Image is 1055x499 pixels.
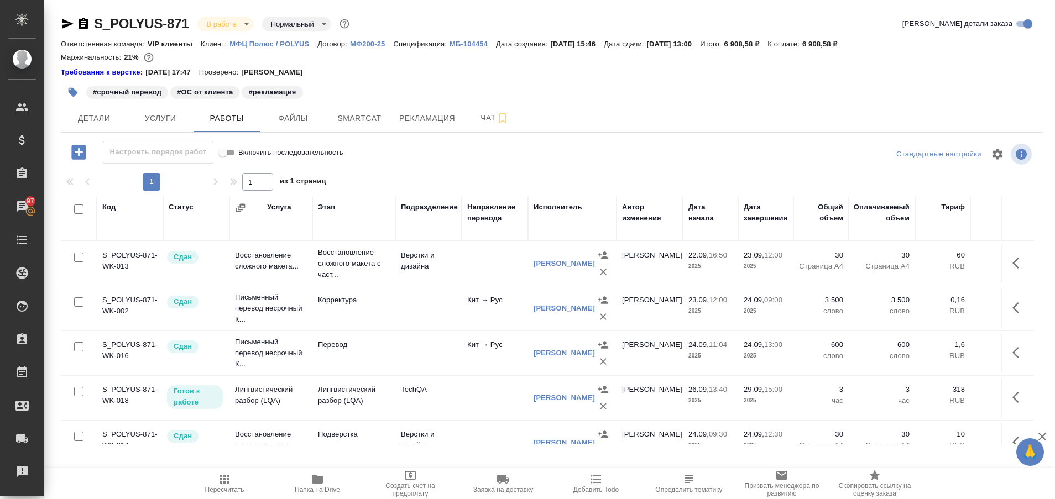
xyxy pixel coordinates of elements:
[595,426,612,443] button: Назначить
[921,261,965,272] p: RUB
[318,202,335,213] div: Этап
[124,53,141,61] p: 21%
[688,430,709,438] p: 24.09,
[203,19,239,29] button: В работе
[799,384,843,395] p: 3
[229,286,312,330] td: Письменный перевод несрочный К...
[744,261,788,272] p: 2025
[617,289,683,328] td: [PERSON_NAME]
[267,202,291,213] div: Услуга
[1016,438,1044,466] button: 🙏
[177,87,233,98] p: #ОС от клиента
[496,112,509,125] svg: Подписаться
[61,67,145,78] div: Нажми, чтобы открыть папку с инструкцией
[169,87,241,96] span: ОС от клиента
[318,429,390,440] p: Подверстка
[976,261,1026,272] p: RUB
[744,202,788,224] div: Дата завершения
[688,350,733,361] p: 2025
[894,146,984,163] div: split button
[468,111,521,125] span: Чат
[534,202,582,213] div: Исполнитель
[199,67,242,78] p: Проверено:
[241,67,311,78] p: [PERSON_NAME]
[450,39,496,48] a: МБ-104454
[395,423,462,462] td: Верстки и дизайна
[534,304,595,312] a: [PERSON_NAME]
[61,67,145,78] a: Требования к верстке:
[97,334,163,372] td: S_POLYUS-871-WK-016
[166,295,224,309] div: Менеджер проверил работу исполнителя, передает ее на следующий этап
[764,296,782,304] p: 09:00
[984,141,1011,167] span: Настроить таблицу
[1011,144,1034,165] span: Посмотреть информацию
[854,202,910,224] div: Оплачиваемый объем
[350,39,394,48] a: МФ200-25
[595,443,612,459] button: Удалить
[61,53,124,61] p: Маржинальность:
[744,430,764,438] p: 24.09,
[395,244,462,283] td: Верстки и дизайна
[709,385,727,393] p: 13:40
[799,295,843,306] p: 3 500
[350,40,394,48] p: МФ200-25
[462,334,528,372] td: Кит → Рус
[229,244,312,283] td: Восстановление сложного макета...
[174,296,192,307] p: Сдан
[709,430,727,438] p: 09:30
[401,202,458,213] div: Подразделение
[534,349,595,357] a: [PERSON_NAME]
[318,384,390,406] p: Лингвистический разбор (LQA)
[744,251,764,259] p: 23.09,
[262,17,331,31] div: В работе
[976,429,1026,440] p: 300
[854,350,910,361] p: слово
[921,350,965,361] p: RUB
[229,331,312,375] td: Письменный перевод несрочный К...
[61,80,85,104] button: Добавить тэг
[854,384,910,395] p: 3
[976,295,1026,306] p: 560
[854,306,910,317] p: слово
[1006,429,1032,455] button: Здесь прячутся важные кнопки
[854,395,910,406] p: час
[534,393,595,402] a: [PERSON_NAME]
[229,379,312,417] td: Лингвистический разбор (LQA)
[688,251,709,259] p: 22.09,
[1006,250,1032,276] button: Здесь прячутся важные кнопки
[976,339,1026,350] p: 960
[744,385,764,393] p: 29.09,
[767,40,802,48] p: К оплате:
[93,87,161,98] p: #срочный перевод
[318,295,390,306] p: Корректура
[764,430,782,438] p: 12:30
[617,334,683,372] td: [PERSON_NAME]
[337,17,352,31] button: Доп статусы указывают на важность/срочность заказа
[854,440,910,451] p: Страница А4
[595,381,612,398] button: Назначить
[1021,440,1040,464] span: 🙏
[97,244,163,283] td: S_POLYUS-871-WK-013
[267,112,320,125] span: Файлы
[238,147,343,158] span: Включить последовательность
[976,440,1026,451] p: RUB
[166,339,224,354] div: Менеджер проверил работу исполнителя, передает ее на следующий этап
[902,18,1012,29] span: [PERSON_NAME] детали заказа
[921,250,965,261] p: 60
[921,306,965,317] p: RUB
[764,385,782,393] p: 15:00
[595,247,612,264] button: Назначить
[333,112,386,125] span: Smartcat
[595,292,612,308] button: Назначить
[744,440,788,451] p: 2025
[976,395,1026,406] p: RUB
[102,202,116,213] div: Код
[799,306,843,317] p: слово
[450,40,496,48] p: МБ-104454
[148,40,201,48] p: VIP клиенты
[941,202,965,213] div: Тариф
[647,40,701,48] p: [DATE] 13:00
[799,202,843,224] div: Общий объем
[921,429,965,440] p: 10
[595,398,612,414] button: Удалить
